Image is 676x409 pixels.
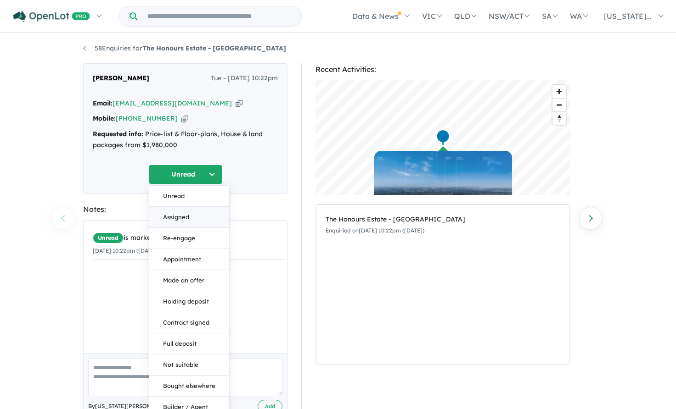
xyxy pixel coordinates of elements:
button: Copy [236,99,242,108]
div: Map marker [436,129,450,146]
button: Not suitable [149,354,229,376]
span: [PERSON_NAME] [93,73,149,84]
div: The Honours Estate - [GEOGRAPHIC_DATA] [326,214,560,225]
a: [EMAIL_ADDRESS][DOMAIN_NAME] [113,99,232,107]
strong: Email: [93,99,113,107]
strong: Mobile: [93,114,116,122]
img: Openlot PRO Logo White [13,11,90,22]
small: [DATE] 10:22pm ([DATE]) [93,247,158,254]
span: Zoom out [552,99,566,111]
button: Zoom out [552,98,566,111]
button: Full deposit [149,333,229,354]
button: Copy [181,114,188,123]
input: Try estate name, suburb, builder or developer [139,6,300,26]
button: Assigned [149,207,229,228]
button: Unread [149,165,222,184]
button: Contract signed [149,312,229,333]
a: 58Enquiries forThe Honours Estate - [GEOGRAPHIC_DATA] [83,44,286,52]
div: Price-list & Floor-plans, House & land packages from $1,980,000 [93,129,278,151]
button: Made an offer [149,270,229,291]
span: [US_STATE]... [604,11,652,21]
button: Reset bearing to north [552,111,566,125]
strong: The Honours Estate - [GEOGRAPHIC_DATA] [142,44,286,52]
small: Enquiried on [DATE] 10:22pm ([DATE]) [326,227,424,234]
button: Holding deposit [149,291,229,312]
button: Unread [149,186,229,207]
button: Appointment [149,249,229,270]
button: Re-engage [149,228,229,249]
button: Zoom in [552,85,566,98]
div: Notes: [83,203,287,216]
canvas: Map [315,80,570,195]
span: Unread [93,232,124,243]
strong: Requested info: [93,130,143,138]
a: The Honours Estate - [GEOGRAPHIC_DATA]Enquiried on[DATE] 10:22pm ([DATE]) [326,210,560,241]
button: Bought elsewhere [149,376,229,397]
a: [PHONE_NUMBER] [116,114,178,122]
nav: breadcrumb [83,43,593,54]
span: Tue - [DATE] 10:22pm [211,73,278,84]
div: is marked. [93,232,285,243]
div: Recent Activities: [315,63,570,76]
